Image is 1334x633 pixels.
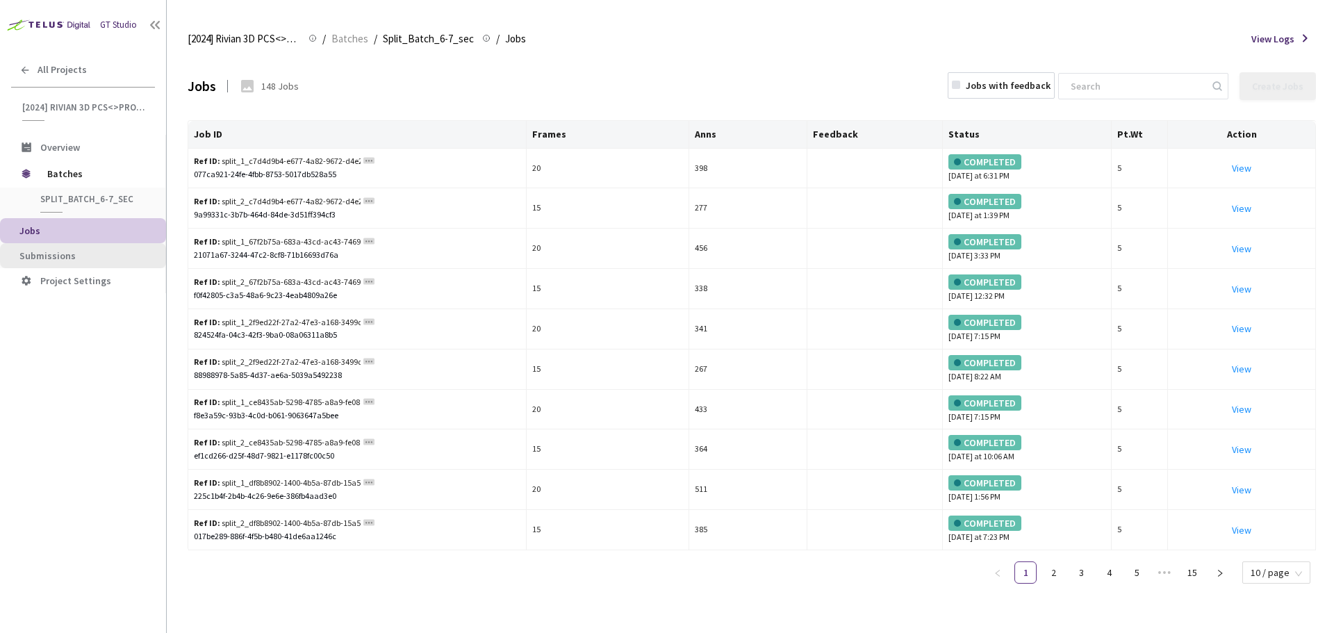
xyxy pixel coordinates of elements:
div: [DATE] at 1:39 PM [948,194,1105,222]
th: Frames [527,121,689,149]
div: [DATE] at 6:31 PM [948,154,1105,183]
span: Split_Batch_6-7_sec [40,193,143,205]
div: [DATE] at 10:06 AM [948,435,1105,463]
div: [DATE] 7:15 PM [948,315,1105,343]
td: 267 [689,350,807,390]
td: 15 [527,510,689,550]
a: View [1232,242,1251,255]
a: View [1232,162,1251,174]
div: COMPLETED [948,435,1021,450]
td: 385 [689,510,807,550]
a: 4 [1098,562,1119,583]
div: 21071a67-3244-47c2-8cf8-71b16693d76a [194,249,520,262]
td: 20 [527,309,689,350]
span: 10 / page [1251,562,1302,583]
div: [DATE] 7:15 PM [948,395,1105,424]
span: [2024] Rivian 3D PCS<>Production [22,101,147,113]
div: split_1_2f9ed22f-27a2-47e3-a168-3499d22aeda0 [194,316,361,329]
div: Jobs [188,75,216,97]
div: [DATE] 1:56 PM [948,475,1105,504]
div: COMPLETED [948,395,1021,411]
td: 456 [689,229,807,269]
li: 1 [1014,561,1037,584]
span: Overview [40,141,80,154]
td: 5 [1112,350,1168,390]
button: right [1209,561,1231,584]
a: View [1232,363,1251,375]
div: Create Jobs [1252,81,1303,92]
td: 5 [1112,269,1168,309]
div: 148 Jobs [261,79,299,94]
div: Jobs with feedback [966,78,1051,93]
div: split_1_df8b8902-1400-4b5a-87db-15a5e4badc87 [194,477,361,490]
b: Ref ID: [194,277,220,287]
span: right [1216,569,1224,577]
div: 824524fa-04c3-42f3-9ba0-08a06311a8b5 [194,329,520,342]
td: 20 [527,149,689,189]
td: 20 [527,390,689,430]
div: COMPLETED [948,355,1021,370]
b: Ref ID: [194,397,220,407]
td: 364 [689,429,807,470]
a: View [1232,403,1251,416]
div: COMPLETED [948,274,1021,290]
a: Batches [329,31,371,46]
div: COMPLETED [948,315,1021,330]
b: Ref ID: [194,437,220,447]
div: 225c1b4f-2b4b-4c26-9e6e-386fb4aad3e0 [194,490,520,503]
th: Job ID [188,121,527,149]
div: [DATE] at 7:23 PM [948,516,1105,544]
li: Previous Page [987,561,1009,584]
span: All Projects [38,64,87,76]
li: / [496,31,500,47]
li: Next 5 Pages [1153,561,1176,584]
b: Ref ID: [194,196,220,206]
a: 15 [1182,562,1203,583]
div: split_1_c7d4d9b4-e677-4a82-9672-d4e21f4f0ee3 [194,155,361,168]
b: Ref ID: [194,236,220,247]
th: Action [1168,121,1316,149]
b: Ref ID: [194,317,220,327]
th: Feedback [807,121,943,149]
div: COMPLETED [948,475,1021,491]
td: 5 [1112,470,1168,510]
div: 88988978-5a85-4d37-ae6a-5039a5492238 [194,369,520,382]
td: 277 [689,188,807,229]
td: 5 [1112,188,1168,229]
span: left [994,569,1002,577]
td: 5 [1112,390,1168,430]
div: [DATE] 3:33 PM [948,234,1105,263]
span: Batches [47,160,142,188]
span: View Logs [1251,31,1294,47]
input: Search [1062,74,1210,99]
a: View [1232,524,1251,536]
a: View [1232,283,1251,295]
a: View [1232,443,1251,456]
td: 15 [527,429,689,470]
td: 15 [527,350,689,390]
li: / [322,31,326,47]
div: 077ca921-24fe-4fbb-8753-5017db528a55 [194,168,520,181]
td: 5 [1112,429,1168,470]
li: 2 [1042,561,1064,584]
th: Status [943,121,1112,149]
div: [DATE] 8:22 AM [948,355,1105,384]
td: 5 [1112,229,1168,269]
div: split_2_2f9ed22f-27a2-47e3-a168-3499d22aeda0 [194,356,361,369]
li: / [374,31,377,47]
span: Batches [331,31,368,47]
div: split_2_ce8435ab-5298-4785-a8a9-fe0884d6e515 [194,436,361,450]
div: COMPLETED [948,516,1021,531]
a: View [1232,484,1251,496]
a: 2 [1043,562,1064,583]
span: Jobs [505,31,526,47]
li: Next Page [1209,561,1231,584]
td: 338 [689,269,807,309]
div: split_2_df8b8902-1400-4b5a-87db-15a5e4badc87 [194,517,361,530]
div: 9a99331c-3b7b-464d-84de-3d51ff394cf3 [194,208,520,222]
li: 4 [1098,561,1120,584]
div: GT Studio [100,18,137,32]
td: 5 [1112,510,1168,550]
a: 5 [1126,562,1147,583]
td: 341 [689,309,807,350]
